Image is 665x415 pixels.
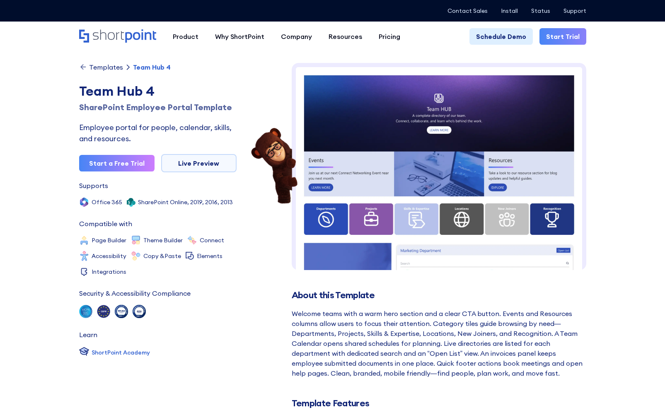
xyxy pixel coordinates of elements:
[320,28,370,45] a: Resources
[143,253,181,259] div: Copy &Paste
[563,7,586,14] a: Support
[207,28,273,45] a: Why ShortPoint
[79,346,150,359] a: ShortPoint Academy
[200,237,224,243] div: Connect
[197,253,222,259] div: Elements
[92,269,126,275] div: Integrations
[501,7,518,14] a: Install
[281,31,312,41] div: Company
[79,29,156,43] a: Home
[173,31,198,41] div: Product
[79,220,132,227] div: Compatible with
[133,64,171,70] div: Team Hub 4
[79,155,155,171] a: Start a Free Trial
[329,31,362,41] div: Resources
[79,101,237,113] h1: SharePoint Employee Portal Template
[379,31,400,41] div: Pricing
[79,81,237,101] div: Team Hub 4
[273,28,320,45] a: Company
[79,305,92,318] img: soc 2
[92,348,150,357] div: ShortPoint Academy
[292,309,586,378] div: Welcome teams with a warm hero section and a clear CTA button. Events and Resources columns allow...
[89,64,123,70] div: Templates
[370,28,409,45] a: Pricing
[447,7,488,14] a: Contact Sales
[92,253,126,259] div: Accessibility
[79,63,123,71] a: Templates
[292,398,586,408] h2: Template Features
[79,290,191,297] div: Security & Accessibility Compliance
[624,375,665,415] iframe: Chat Widget
[164,28,207,45] a: Product
[215,31,264,41] div: Why ShortPoint
[539,28,586,45] a: Start Trial
[79,182,108,189] div: Supports
[79,331,97,338] div: Learn
[79,122,237,144] div: Employee portal for people, calendar, skills, and resources.
[531,7,550,14] a: Status
[292,290,586,300] h2: About this Template
[143,237,183,243] div: Theme Builder
[92,237,126,243] div: Page Builder
[469,28,533,45] a: Schedule Demo
[92,199,122,205] div: Office 365
[161,154,237,172] a: Live Preview
[138,199,233,205] div: SharePoint Online, 2019, 2016, 2013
